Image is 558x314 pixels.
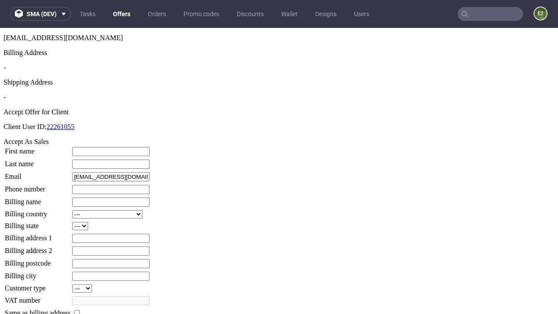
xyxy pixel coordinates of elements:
[10,7,71,21] button: sma (dev)
[3,36,6,43] span: -
[4,280,71,290] td: Same as billing address
[27,11,57,17] span: sma (dev)
[3,95,555,103] p: Client User ID:
[4,243,71,253] td: Billing city
[108,7,136,21] a: Offers
[4,218,71,228] td: Billing address 2
[4,231,71,241] td: Billing postcode
[143,7,171,21] a: Orders
[4,205,71,215] td: Billing address 1
[4,157,71,167] td: Phone number
[4,256,71,265] td: Customer type
[4,169,71,179] td: Billing name
[310,7,342,21] a: Designs
[349,7,374,21] a: Users
[4,119,71,129] td: First name
[231,7,269,21] a: Discounts
[4,182,71,191] td: Billing country
[3,110,555,118] div: Accept As Sales
[4,268,71,278] td: VAT number
[534,7,547,20] figcaption: e2
[3,65,6,73] span: -
[3,80,555,88] div: Accept Offer for Client
[3,6,123,14] span: [EMAIL_ADDRESS][DOMAIN_NAME]
[178,7,225,21] a: Promo codes
[4,131,71,141] td: Last name
[4,194,71,203] td: Billing state
[3,21,555,29] div: Billing Address
[4,144,71,154] td: Email
[3,51,555,58] div: Shipping Address
[75,7,101,21] a: Tasks
[276,7,303,21] a: Wallet
[47,95,75,102] a: 22261055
